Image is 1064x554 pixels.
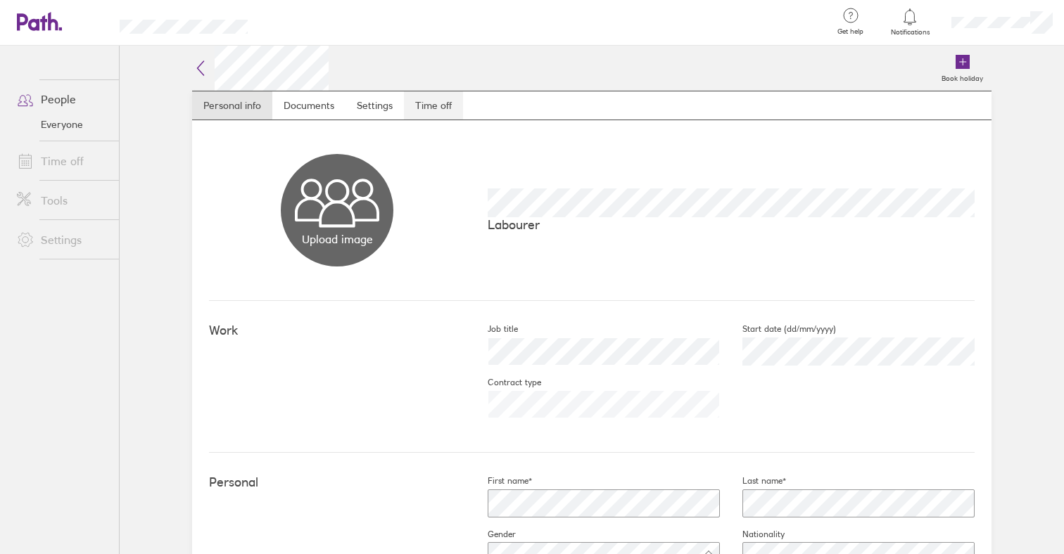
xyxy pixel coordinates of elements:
p: Labourer [488,217,975,232]
label: Contract type [465,377,541,388]
h4: Work [209,323,465,338]
a: Settings [6,226,119,254]
label: Last name* [720,475,786,487]
h4: Personal [209,475,465,490]
span: Notifications [887,28,933,37]
a: Time off [6,147,119,175]
a: Settings [346,91,404,120]
a: Notifications [887,7,933,37]
a: Time off [404,91,463,120]
a: Book holiday [933,46,992,91]
label: Book holiday [933,70,992,83]
a: Documents [272,91,346,120]
a: Everyone [6,113,119,136]
label: Gender [465,529,516,540]
a: Tools [6,186,119,214]
label: First name* [465,475,532,487]
label: Nationality [720,529,785,540]
label: Job title [465,323,518,335]
a: People [6,85,119,113]
label: Start date (dd/mm/yyyy) [720,323,836,335]
a: Personal info [192,91,272,120]
span: Get help [828,27,873,36]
